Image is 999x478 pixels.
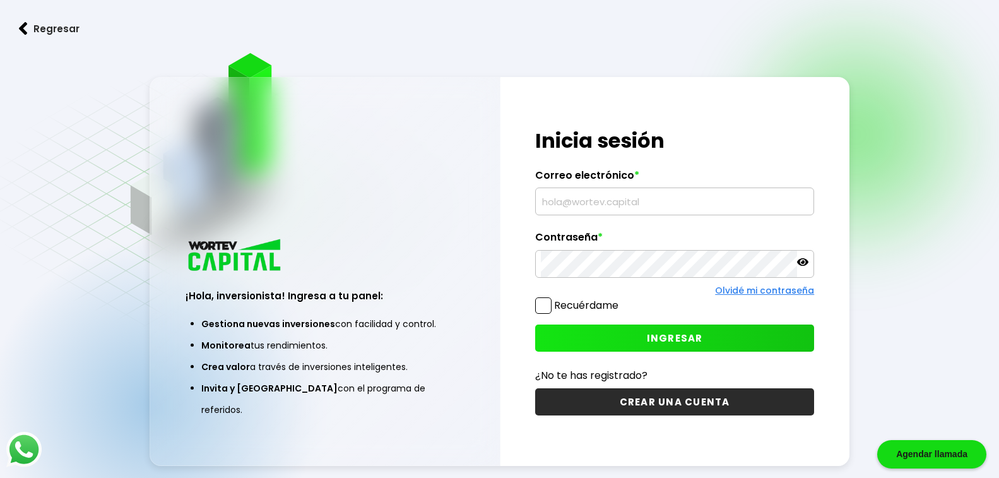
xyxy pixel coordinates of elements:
p: ¿No te has registrado? [535,367,814,383]
img: logos_whatsapp-icon.242b2217.svg [6,432,42,467]
h3: ¡Hola, inversionista! Ingresa a tu panel: [186,289,464,303]
span: Crea valor [201,361,250,373]
li: con el programa de referidos. [201,378,449,421]
a: ¿No te has registrado?CREAR UNA CUENTA [535,367,814,415]
span: Gestiona nuevas inversiones [201,318,335,330]
span: INGRESAR [647,332,703,345]
img: logo_wortev_capital [186,237,285,275]
a: Olvidé mi contraseña [715,284,814,297]
h1: Inicia sesión [535,126,814,156]
button: INGRESAR [535,325,814,352]
input: hola@wortev.capital [541,188,808,215]
span: Invita y [GEOGRAPHIC_DATA] [201,382,338,395]
li: tus rendimientos. [201,335,449,356]
img: flecha izquierda [19,22,28,35]
li: a través de inversiones inteligentes. [201,356,449,378]
label: Recuérdame [554,298,618,313]
div: Agendar llamada [877,440,986,469]
label: Correo electrónico [535,169,814,188]
label: Contraseña [535,231,814,250]
button: CREAR UNA CUENTA [535,388,814,415]
span: Monitorea [201,339,251,352]
li: con facilidad y control. [201,313,449,335]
